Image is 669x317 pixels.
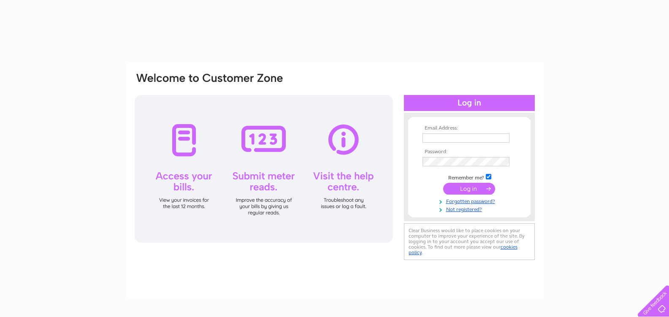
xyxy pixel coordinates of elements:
[404,223,535,260] div: Clear Business would like to place cookies on your computer to improve your experience of the sit...
[420,173,518,181] td: Remember me?
[423,197,518,205] a: Forgotten password?
[420,149,518,155] th: Password:
[423,205,518,213] a: Not registered?
[443,183,495,195] input: Submit
[420,125,518,131] th: Email Address:
[409,244,517,255] a: cookies policy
